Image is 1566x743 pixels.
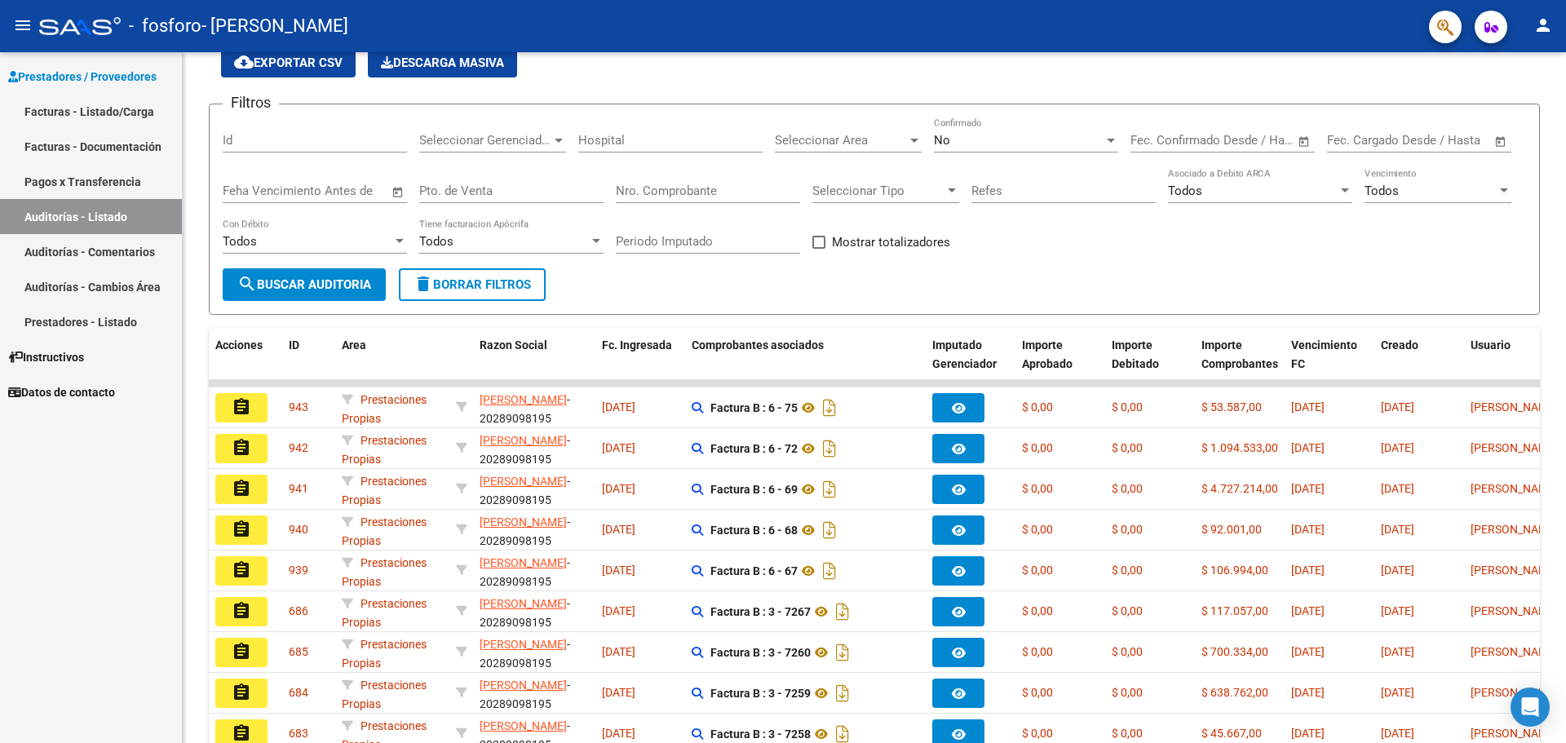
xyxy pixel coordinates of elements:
span: 684 [289,686,308,699]
mat-icon: assignment [232,560,251,580]
datatable-header-cell: Importe Comprobantes [1195,328,1285,400]
span: [PERSON_NAME] [480,515,567,529]
span: 686 [289,604,308,617]
span: [DATE] [602,523,635,536]
i: Descargar documento [832,680,853,706]
span: 941 [289,482,308,495]
span: $ 1.094.533,00 [1201,441,1278,454]
span: [DATE] [1381,482,1414,495]
span: Vencimiento FC [1291,338,1357,370]
datatable-header-cell: Usuario [1464,328,1554,400]
span: $ 0,00 [1022,564,1053,577]
span: $ 700.334,00 [1201,645,1268,658]
input: Start date [1130,133,1183,148]
span: [DATE] [602,645,635,658]
span: [DATE] [1381,564,1414,577]
span: [PERSON_NAME] [1471,727,1558,740]
strong: Factura B : 6 - 68 [710,524,798,537]
span: Seleccionar Gerenciador [419,133,551,148]
span: [DATE] [1381,727,1414,740]
span: [DATE] [1381,645,1414,658]
span: $ 0,00 [1112,645,1143,658]
span: [DATE] [1291,727,1325,740]
i: Descargar documento [819,436,840,462]
input: End date [1198,133,1277,148]
input: Start date [1327,133,1380,148]
span: Prestaciones Propias [342,515,427,547]
mat-icon: assignment [232,438,251,458]
div: Open Intercom Messenger [1511,688,1550,727]
span: Imputado Gerenciador [932,338,997,370]
span: $ 0,00 [1112,686,1143,699]
span: [DATE] [1291,564,1325,577]
i: Descargar documento [819,476,840,502]
button: Buscar Auditoria [223,268,386,301]
span: $ 4.727.214,00 [1201,482,1278,495]
strong: Factura B : 6 - 72 [710,442,798,455]
span: - [PERSON_NAME] [201,8,348,44]
span: $ 0,00 [1112,727,1143,740]
i: Descargar documento [819,517,840,543]
span: $ 0,00 [1022,727,1053,740]
div: - 20289098195 [480,472,589,506]
span: $ 0,00 [1022,482,1053,495]
button: Open calendar [1492,132,1511,151]
strong: Factura B : 3 - 7267 [710,605,811,618]
datatable-header-cell: Importe Aprobado [1015,328,1105,400]
span: [DATE] [1381,686,1414,699]
span: Importe Aprobado [1022,338,1073,370]
span: - fosforo [129,8,201,44]
span: [DATE] [1291,686,1325,699]
span: ID [289,338,299,352]
span: $ 0,00 [1022,604,1053,617]
span: Todos [1365,184,1399,198]
span: Prestaciones Propias [342,393,427,425]
span: [DATE] [602,441,635,454]
span: No [934,133,950,148]
span: $ 106.994,00 [1201,564,1268,577]
span: Todos [419,234,453,249]
span: $ 0,00 [1112,441,1143,454]
div: - 20289098195 [480,595,589,629]
span: [PERSON_NAME] [480,393,567,406]
span: [DATE] [1381,523,1414,536]
span: Prestaciones Propias [342,679,427,710]
span: Acciones [215,338,263,352]
span: Area [342,338,366,352]
span: [DATE] [1381,441,1414,454]
span: $ 0,00 [1112,604,1143,617]
datatable-header-cell: ID [282,328,335,400]
span: [PERSON_NAME] [1471,686,1558,699]
mat-icon: assignment [232,642,251,661]
span: Seleccionar Tipo [812,184,944,198]
span: $ 0,00 [1022,441,1053,454]
span: $ 0,00 [1022,400,1053,414]
div: - 20289098195 [480,391,589,425]
span: Instructivos [8,348,84,366]
button: Open calendar [1295,132,1314,151]
span: Prestaciones Propias [342,434,427,466]
span: $ 638.762,00 [1201,686,1268,699]
mat-icon: menu [13,15,33,35]
span: Prestaciones Propias [342,475,427,506]
span: Prestaciones Propias [342,597,427,629]
span: Borrar Filtros [414,277,531,292]
i: Descargar documento [819,558,840,584]
span: [DATE] [602,727,635,740]
span: Todos [1168,184,1202,198]
mat-icon: search [237,274,257,294]
div: - 20289098195 [480,513,589,547]
span: [DATE] [1381,604,1414,617]
mat-icon: assignment [232,479,251,498]
mat-icon: assignment [232,520,251,539]
mat-icon: person [1533,15,1553,35]
span: $ 0,00 [1112,564,1143,577]
mat-icon: assignment [232,397,251,417]
datatable-header-cell: Acciones [209,328,282,400]
span: 940 [289,523,308,536]
span: [PERSON_NAME] [1471,400,1558,414]
span: Razon Social [480,338,547,352]
datatable-header-cell: Area [335,328,449,400]
div: - 20289098195 [480,554,589,588]
span: Descarga Masiva [381,55,504,70]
